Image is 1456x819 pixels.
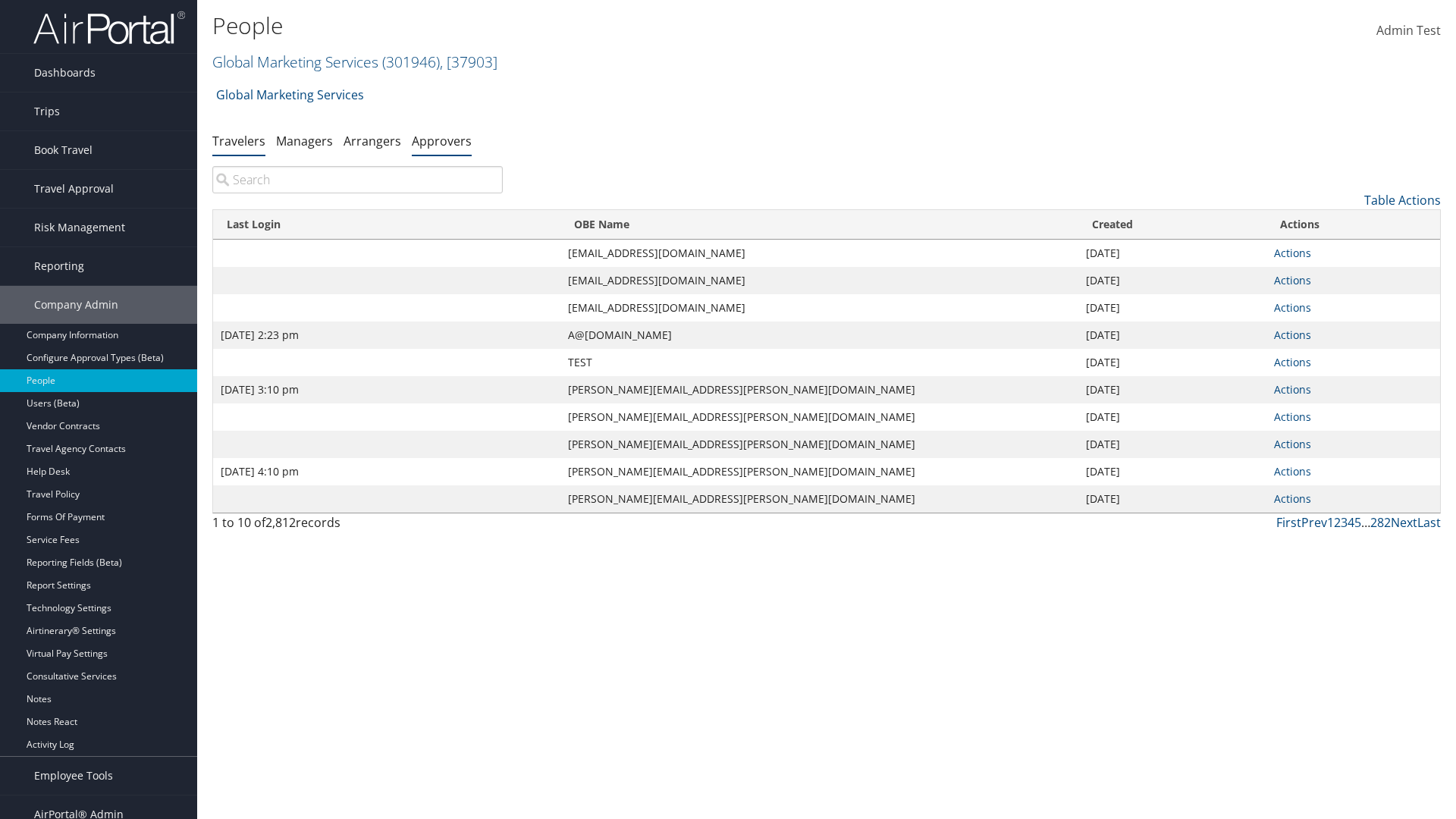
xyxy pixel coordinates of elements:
[34,131,93,169] span: Book Travel
[382,52,440,72] span: ( 301946 )
[1274,355,1311,369] a: Actions
[1078,376,1266,403] td: [DATE]
[560,267,1079,294] td: [EMAIL_ADDRESS][DOMAIN_NAME]
[1266,210,1440,240] th: Actions
[1341,514,1348,531] a: 3
[560,376,1079,403] td: [PERSON_NAME][EMAIL_ADDRESS][PERSON_NAME][DOMAIN_NAME]
[212,10,1031,42] h1: People
[1364,192,1441,209] a: Table Actions
[1078,240,1266,267] td: [DATE]
[212,166,503,193] input: Search
[560,210,1079,240] th: OBE Name: activate to sort column ascending
[1376,8,1441,55] a: Admin Test
[1276,514,1301,531] a: First
[560,458,1079,485] td: [PERSON_NAME][EMAIL_ADDRESS][PERSON_NAME][DOMAIN_NAME]
[1334,514,1341,531] a: 2
[34,170,114,208] span: Travel Approval
[1078,403,1266,431] td: [DATE]
[1078,349,1266,376] td: [DATE]
[1391,514,1417,531] a: Next
[344,133,401,149] a: Arrangers
[212,513,503,539] div: 1 to 10 of records
[1348,514,1354,531] a: 4
[216,80,364,110] a: Global Marketing Services
[1078,485,1266,513] td: [DATE]
[560,322,1079,349] td: A@[DOMAIN_NAME]
[276,133,333,149] a: Managers
[1274,464,1311,479] a: Actions
[440,52,497,72] span: , [ 37903 ]
[1078,210,1266,240] th: Created: activate to sort column ascending
[1327,514,1334,531] a: 1
[212,133,265,149] a: Travelers
[34,54,96,92] span: Dashboards
[1301,514,1327,531] a: Prev
[265,514,296,531] span: 2,812
[1078,294,1266,322] td: [DATE]
[34,757,113,795] span: Employee Tools
[1274,246,1311,260] a: Actions
[1370,514,1391,531] a: 282
[33,10,185,45] img: airportal-logo.png
[1274,300,1311,315] a: Actions
[213,458,560,485] td: [DATE] 4:10 pm
[1361,514,1370,531] span: …
[560,240,1079,267] td: [EMAIL_ADDRESS][DOMAIN_NAME]
[560,485,1079,513] td: [PERSON_NAME][EMAIL_ADDRESS][PERSON_NAME][DOMAIN_NAME]
[34,209,125,246] span: Risk Management
[1078,267,1266,294] td: [DATE]
[560,349,1079,376] td: TEST
[213,322,560,349] td: [DATE] 2:23 pm
[34,93,60,130] span: Trips
[1078,458,1266,485] td: [DATE]
[1274,437,1311,451] a: Actions
[1274,273,1311,287] a: Actions
[560,294,1079,322] td: [EMAIL_ADDRESS][DOMAIN_NAME]
[1376,22,1441,39] span: Admin Test
[34,247,84,285] span: Reporting
[1078,431,1266,458] td: [DATE]
[1417,514,1441,531] a: Last
[34,286,118,324] span: Company Admin
[1354,514,1361,531] a: 5
[1274,328,1311,342] a: Actions
[560,431,1079,458] td: [PERSON_NAME][EMAIL_ADDRESS][PERSON_NAME][DOMAIN_NAME]
[412,133,472,149] a: Approvers
[212,52,497,72] a: Global Marketing Services
[213,376,560,403] td: [DATE] 3:10 pm
[1078,322,1266,349] td: [DATE]
[213,210,560,240] th: Last Login: activate to sort column ascending
[1274,382,1311,397] a: Actions
[1274,409,1311,424] a: Actions
[1274,491,1311,506] a: Actions
[560,403,1079,431] td: [PERSON_NAME][EMAIL_ADDRESS][PERSON_NAME][DOMAIN_NAME]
